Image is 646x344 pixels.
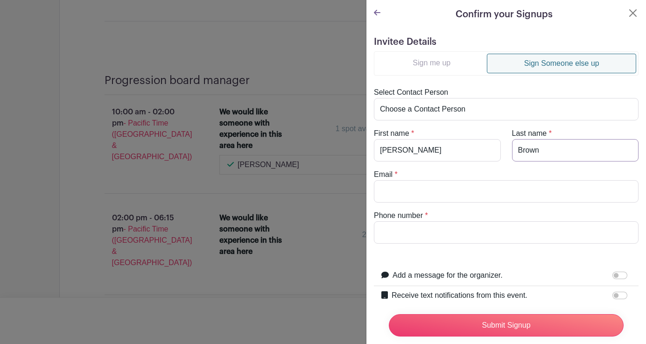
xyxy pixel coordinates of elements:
[376,54,487,72] a: Sign me up
[374,87,448,98] label: Select Contact Person
[512,128,547,139] label: Last name
[393,270,503,281] label: Add a message for the organizer.
[392,290,527,301] label: Receive text notifications from this event.
[374,169,393,180] label: Email
[627,7,639,19] button: Close
[374,128,409,139] label: First name
[389,314,624,337] input: Submit Signup
[374,210,423,221] label: Phone number
[487,54,636,73] a: Sign Someone else up
[456,7,553,21] h5: Confirm your Signups
[374,36,639,48] h5: Invitee Details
